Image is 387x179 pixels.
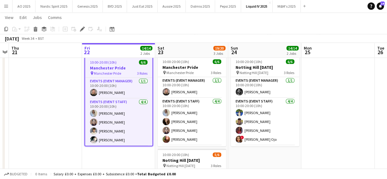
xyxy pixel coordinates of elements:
a: 14 [377,2,384,10]
span: 3 Roles [211,70,221,75]
span: View [5,15,13,20]
button: BYD 2025 [103,0,127,12]
a: Jobs [30,13,44,21]
span: 24 [230,49,238,56]
span: 0 items [34,172,48,176]
h3: Manchester Pride [85,65,152,71]
app-card-role: Events (Event Manager)1/110:00-20:00 (10h)[PERSON_NAME] [85,78,152,99]
span: Jobs [33,15,42,20]
span: 3 Roles [137,71,147,76]
span: 21 [10,49,19,56]
span: Notting Hill [DATE] [240,70,268,75]
div: 3 Jobs [214,51,225,56]
span: 25 [303,49,312,56]
span: 10:00-20:00 (10h) [90,60,117,65]
span: 10:00-20:00 (10h) [162,152,189,157]
span: Total Budgeted £0.00 [137,172,176,176]
app-card-role: Events (Event Staff)4/410:00-20:00 (10h)[PERSON_NAME][PERSON_NAME][PERSON_NAME]![PERSON_NAME] Ojo [231,98,299,145]
span: Sat [158,45,164,51]
div: Salary £0.00 + Expenses £0.00 + Subsistence £0.00 = [54,172,176,176]
button: Genesis 2025 [73,0,103,12]
div: 2 Jobs [287,51,298,56]
a: Comms [46,13,64,21]
span: 23 [157,49,164,56]
button: M&M's 2025 [273,0,301,12]
span: Tue [377,45,384,51]
span: 3 Roles [211,163,221,168]
div: 2 Jobs [140,51,152,56]
div: BST [38,36,44,41]
h3: Notting Hill [DATE] [231,65,299,70]
span: Comms [48,15,62,20]
app-card-role: Events (Event Staff)4/410:00-20:00 (10h)[PERSON_NAME][PERSON_NAME][PERSON_NAME][PERSON_NAME] [85,99,152,146]
app-card-role: Events (Event Staff)4/410:00-20:00 (10h)[PERSON_NAME][PERSON_NAME][PERSON_NAME][PERSON_NAME] [158,98,226,145]
span: 19/20 [213,46,225,50]
button: Budgeted [3,171,28,177]
span: 14 [380,2,385,6]
button: Aussie 2025 [158,0,186,12]
span: Fri [84,45,90,51]
span: Mon [304,45,312,51]
span: 6/6 [139,60,147,65]
span: 3 Roles [284,70,294,75]
app-job-card: 10:00-20:00 (10h)6/6Manchester Pride Manchester Pride3 RolesEvents (Event Manager)1/110:00-20:00 ... [84,56,153,146]
button: AO 2025 [13,0,35,12]
span: Manchester Pride [94,71,121,76]
span: Notting Hill [DATE] [166,163,195,168]
span: ! [240,136,244,139]
h3: Manchester Pride [158,65,226,70]
button: Nordic Spirit 2025 [35,0,73,12]
app-card-role: Events (Event Manager)1/110:00-20:00 (10h)[PERSON_NAME] [231,77,299,98]
span: 14/14 [286,46,299,50]
span: Week 34 [20,36,35,41]
button: Liquid IV 2025 [241,0,273,12]
span: 10:00-20:00 (10h) [162,59,189,64]
app-card-role: Events (Event Manager)1/110:00-20:00 (10h)[PERSON_NAME] [158,77,226,98]
span: 14/14 [140,46,152,50]
span: 26 [376,49,384,56]
span: 10:00-20:00 (10h) [236,59,262,64]
span: Sun [231,45,238,51]
span: Thu [11,45,19,51]
a: View [2,13,16,21]
h3: Notting Hill [DATE] [158,158,226,163]
span: 6/6 [213,59,221,64]
app-job-card: 10:00-20:00 (10h)6/6Notting Hill [DATE] Notting Hill [DATE]3 RolesEvents (Event Manager)1/110:00-... [231,56,299,146]
span: Edit [20,15,27,20]
button: Just Eat 2025 [127,0,158,12]
div: [DATE] [5,35,19,42]
span: 6/6 [286,59,294,64]
span: Manchester Pride [166,70,194,75]
span: Budgeted [10,172,28,176]
button: Pepsi 2025 [215,0,241,12]
span: 22 [84,49,90,56]
button: Dolmio 2025 [186,0,215,12]
app-job-card: 10:00-20:00 (10h)6/6Manchester Pride Manchester Pride3 RolesEvents (Event Manager)1/110:00-20:00 ... [158,56,226,146]
a: Edit [17,13,29,21]
span: 5/6 [213,152,221,157]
